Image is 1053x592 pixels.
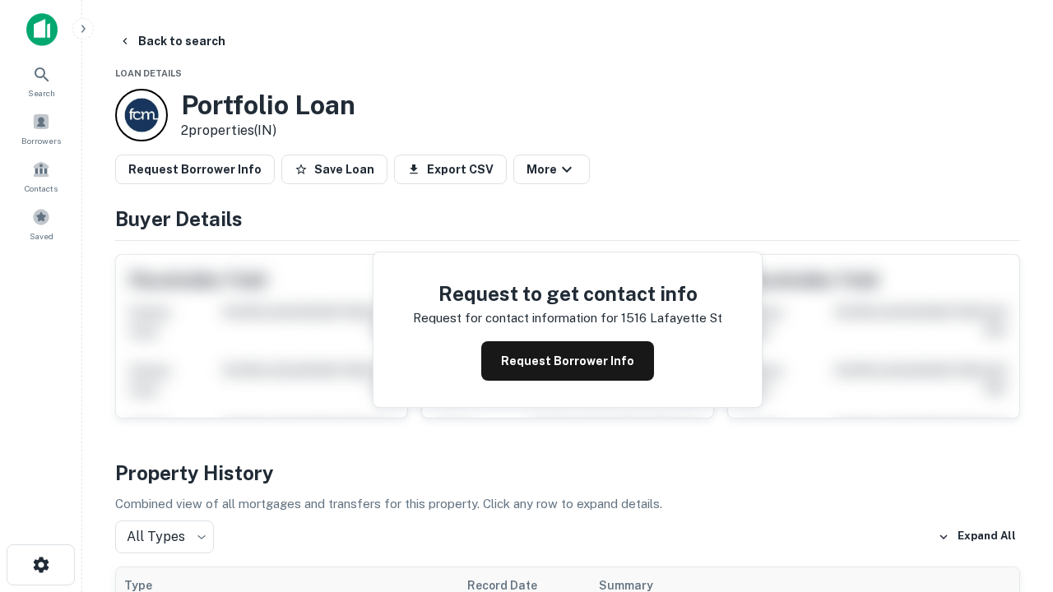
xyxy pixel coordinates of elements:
iframe: Chat Widget [971,460,1053,539]
a: Borrowers [5,106,77,150]
a: Contacts [5,154,77,198]
div: All Types [115,520,214,553]
h4: Request to get contact info [413,279,722,308]
p: Request for contact information for [413,308,618,328]
span: Saved [30,229,53,243]
button: Back to search [112,26,232,56]
h4: Property History [115,458,1020,488]
span: Contacts [25,182,58,195]
button: Export CSV [394,155,507,184]
button: Request Borrower Info [115,155,275,184]
span: Search [28,86,55,99]
span: Loan Details [115,68,182,78]
p: 1516 lafayette st [621,308,722,328]
p: 2 properties (IN) [181,121,355,141]
a: Search [5,58,77,103]
a: Saved [5,201,77,246]
p: Combined view of all mortgages and transfers for this property. Click any row to expand details. [115,494,1020,514]
button: Save Loan [281,155,387,184]
button: More [513,155,590,184]
button: Request Borrower Info [481,341,654,381]
h4: Buyer Details [115,204,1020,234]
button: Expand All [934,525,1020,549]
img: capitalize-icon.png [26,13,58,46]
span: Borrowers [21,134,61,147]
h3: Portfolio Loan [181,90,355,121]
